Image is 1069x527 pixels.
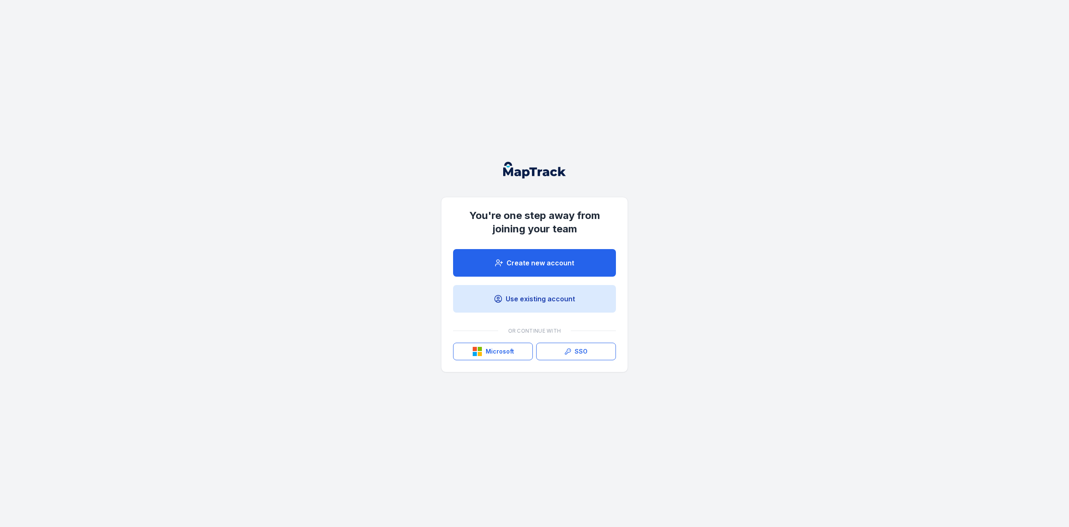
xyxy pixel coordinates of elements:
div: Or continue with [453,323,616,339]
h1: You're one step away from joining your team [453,209,616,236]
a: Use existing account [453,285,616,313]
a: Create new account [453,249,616,277]
a: SSO [536,343,616,360]
button: Microsoft [453,343,533,360]
nav: Global [490,162,579,178]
